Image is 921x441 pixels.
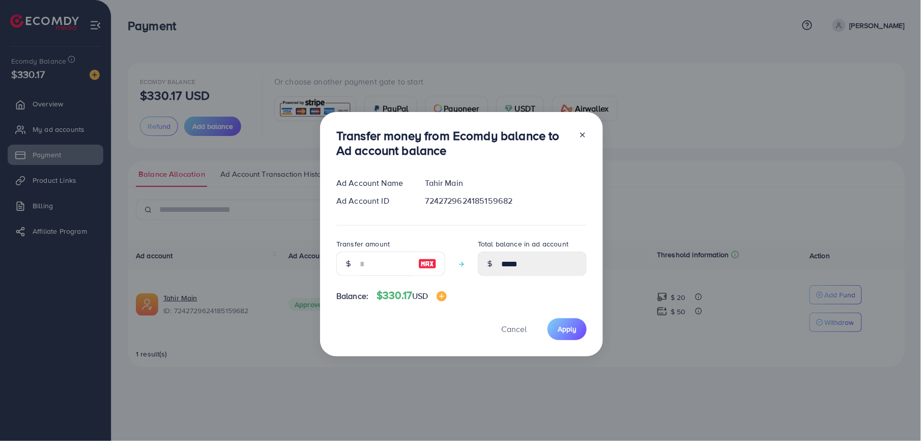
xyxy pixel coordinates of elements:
img: image [418,258,437,270]
div: 7242729624185159682 [417,195,595,207]
button: Cancel [488,318,539,340]
span: USD [412,290,428,301]
iframe: Chat [878,395,913,433]
button: Apply [548,318,587,340]
div: Ad Account ID [328,195,417,207]
label: Total balance in ad account [478,239,568,249]
label: Transfer amount [336,239,390,249]
div: Ad Account Name [328,177,417,189]
span: Balance: [336,290,368,302]
div: Tahir Main [417,177,595,189]
h3: Transfer money from Ecomdy balance to Ad account balance [336,128,570,158]
span: Cancel [501,323,527,335]
img: image [437,291,447,301]
h4: $330.17 [377,289,447,302]
span: Apply [558,324,577,334]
